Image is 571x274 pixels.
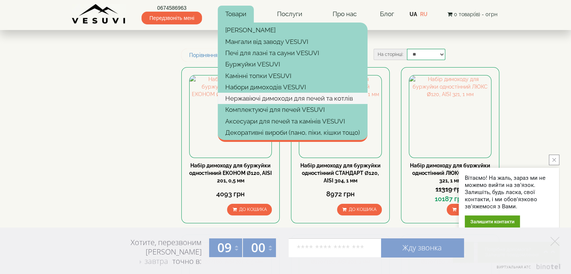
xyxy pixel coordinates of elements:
[453,11,497,17] span: 0 товар(ів) - 0грн
[269,6,309,23] a: Послуги
[381,238,464,257] a: Жду звонка
[218,104,368,115] a: Комплектуючі для печей VESUVI
[72,4,126,24] img: Завод VESUVI
[217,239,232,256] span: 09
[218,127,368,138] a: Декоративні вироби (пано, піки, кішки тощо)
[349,207,377,212] span: До кошика
[409,194,491,204] div: 10187 грн
[142,12,202,24] span: Передзвоніть мені
[218,116,368,127] a: Аксесуари для печей та камінів VESUVI
[189,163,272,184] a: Набір димоходу для буржуйки одностінний ЕКОНОМ Ø120, AISI 201, 0,5 мм
[145,256,168,266] span: завтра
[465,215,520,228] div: Залишити контакти
[445,10,499,18] button: 0 товар(ів) - 0грн
[189,189,272,199] div: 4093 грн
[239,207,267,212] span: До кошика
[218,70,368,81] a: Камінні топки VESUVI
[251,239,265,256] span: 00
[409,75,491,157] img: Набір димоходу для буржуйки одностінний ЛЮКС Ø120, AISI 321, 1 мм
[190,75,271,157] img: Набір димоходу для буржуйки одностінний ЕКОНОМ Ø120, AISI 201, 0,5 мм
[337,204,382,215] button: До кошика
[299,189,381,199] div: 8972 грн
[409,184,491,194] div: 11319 грн
[142,4,202,12] a: 0674586963
[218,59,368,70] a: Буржуйки VESUVI
[300,163,381,184] a: Набір димоходу для буржуйки одностінний СТАНДАРТ Ø120, AISI 304, 1 мм
[380,10,394,18] a: Блог
[497,265,531,269] span: Виртуальная АТС
[218,93,368,104] a: Нержавіючі димоходи для печей та котлів
[420,11,428,17] a: RU
[218,36,368,47] a: Мангали від заводу VESUVI
[218,6,254,23] a: Товари
[102,238,202,267] div: Хотите, перезвоним [PERSON_NAME] точно в:
[492,264,562,274] a: Виртуальная АТС
[374,49,407,60] label: На сторінці:
[218,47,368,59] a: Печі для лазні та сауни VESUVI
[447,204,491,215] button: До кошика
[549,155,559,165] button: close button
[218,81,368,93] a: Набори димоходів VESUVI
[465,175,553,210] div: Вітаємо! На жаль, зараз ми не можемо вийти на зв'язок. Залишіть, будь ласка, свої контакти, і ми ...
[227,204,272,215] button: До кошика
[410,163,490,184] a: Набір димоходу для буржуйки одностінний ЛЮКС Ø120, AISI 321, 1 мм
[218,24,368,36] a: [PERSON_NAME]
[410,11,417,17] a: UA
[181,49,253,62] a: Порівняння товарів (0)
[325,6,364,23] a: Про нас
